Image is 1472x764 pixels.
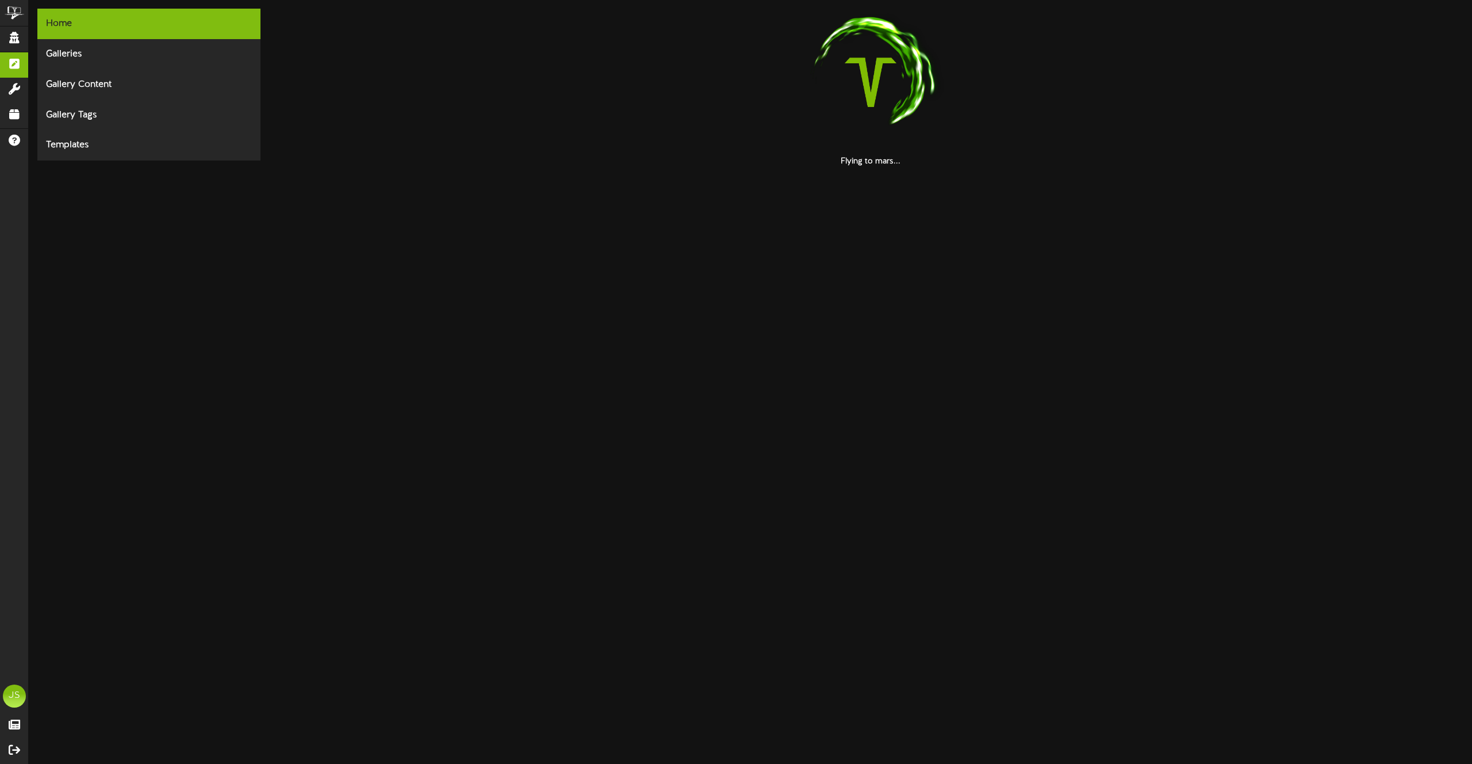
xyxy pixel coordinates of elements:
[37,9,260,39] div: Home
[37,130,260,161] div: Templates
[797,9,944,156] img: loading-spinner-1.png
[37,100,260,131] div: Gallery Tags
[841,157,900,166] strong: Flying to mars...
[3,685,26,708] div: JS
[37,70,260,100] div: Gallery Content
[37,39,260,70] div: Galleries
